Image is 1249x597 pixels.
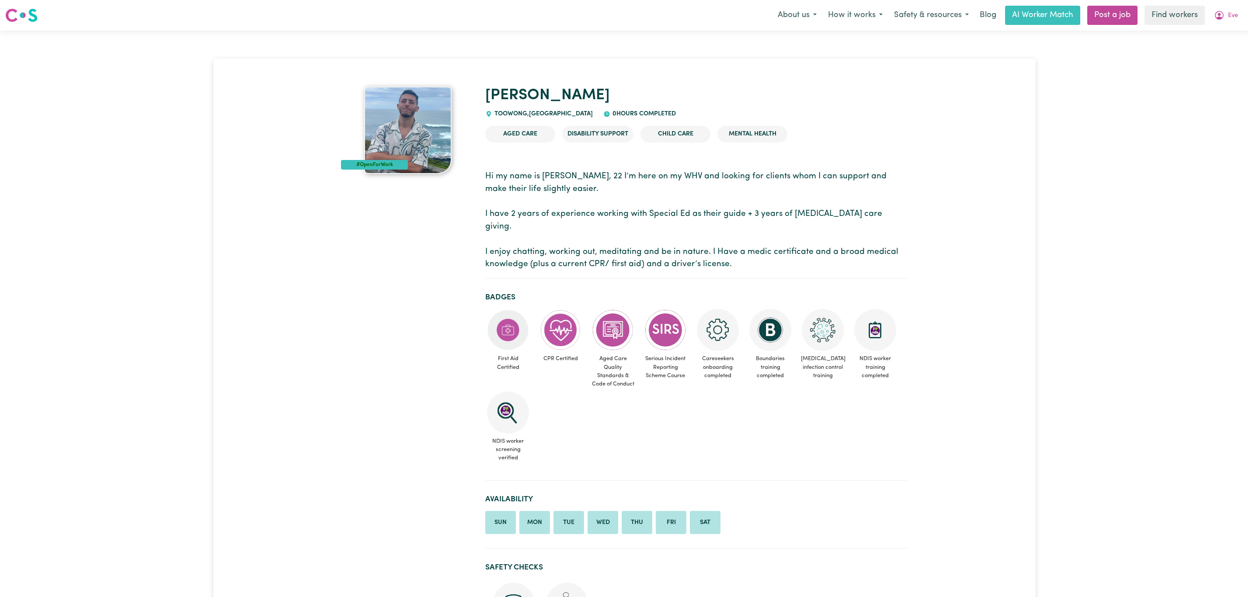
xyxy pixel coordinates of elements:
[5,5,38,25] a: Careseekers logo
[772,6,822,24] button: About us
[5,7,38,23] img: Careseekers logo
[487,309,529,351] img: Care and support worker has completed First Aid Certification
[822,6,888,24] button: How it works
[1208,6,1244,24] button: My Account
[800,351,845,383] span: [MEDICAL_DATA] infection control training
[1145,6,1205,25] a: Find workers
[485,495,908,504] h2: Availability
[485,170,908,271] p: Hi my name is [PERSON_NAME], 22 I’m here on my WHV and looking for clients whom I can support and...
[485,351,531,375] span: First Aid Certified
[802,309,844,351] img: CS Academy: COVID-19 Infection Control Training course completed
[539,309,581,351] img: Care and support worker has completed CPR Certification
[610,111,676,117] span: 0 hours completed
[519,511,550,535] li: Available on Monday
[888,6,974,24] button: Safety & resources
[364,87,452,174] img: Michael
[485,126,555,142] li: Aged Care
[485,88,610,103] a: [PERSON_NAME]
[341,87,475,174] a: Michael's profile picture'#OpenForWork
[622,511,652,535] li: Available on Thursday
[590,351,636,392] span: Aged Care Quality Standards & Code of Conduct
[852,351,898,383] span: NDIS worker training completed
[748,351,793,383] span: Boundaries training completed
[592,309,634,351] img: CS Academy: Aged Care Quality Standards & Code of Conduct course completed
[697,309,739,351] img: CS Academy: Careseekers Onboarding course completed
[553,511,584,535] li: Available on Tuesday
[695,351,741,383] span: Careseekers onboarding completed
[341,160,408,170] div: #OpenForWork
[749,309,791,351] img: CS Academy: Boundaries in care and support work course completed
[1005,6,1080,25] a: AI Worker Match
[538,351,583,366] span: CPR Certified
[588,511,618,535] li: Available on Wednesday
[854,309,896,351] img: CS Academy: Introduction to NDIS Worker Training course completed
[656,511,686,535] li: Available on Friday
[717,126,787,142] li: Mental Health
[562,126,633,142] li: Disability Support
[485,434,531,466] span: NDIS worker screening verified
[1087,6,1138,25] a: Post a job
[492,111,593,117] span: TOOWONG , [GEOGRAPHIC_DATA]
[1228,11,1238,21] span: Eve
[485,511,516,535] li: Available on Sunday
[974,6,1002,25] a: Blog
[640,126,710,142] li: Child care
[690,511,720,535] li: Available on Saturday
[485,293,908,302] h2: Badges
[644,309,686,351] img: CS Academy: Serious Incident Reporting Scheme course completed
[643,351,688,383] span: Serious Incident Reporting Scheme Course
[485,563,908,572] h2: Safety Checks
[487,392,529,434] img: NDIS Worker Screening Verified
